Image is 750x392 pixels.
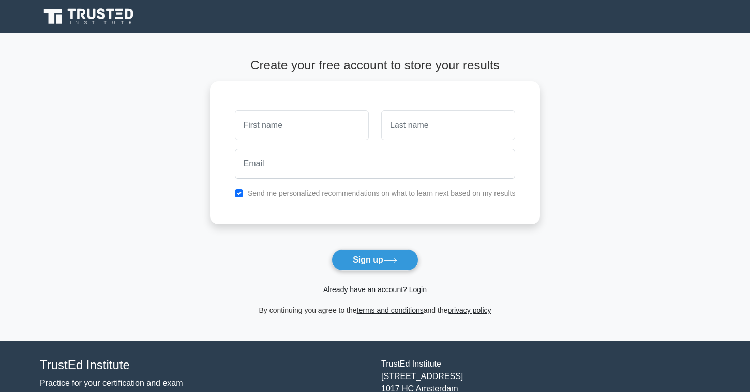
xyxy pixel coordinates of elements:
a: privacy policy [448,306,491,314]
h4: Create your free account to store your results [210,58,541,73]
input: Last name [381,110,515,140]
input: First name [235,110,369,140]
h4: TrustEd Institute [40,358,369,373]
label: Send me personalized recommendations on what to learn next based on my results [248,189,516,197]
div: By continuing you agree to the and the [204,304,547,316]
button: Sign up [332,249,418,271]
a: Practice for your certification and exam [40,379,183,387]
a: terms and conditions [357,306,424,314]
a: Already have an account? Login [323,285,427,294]
input: Email [235,149,516,179]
